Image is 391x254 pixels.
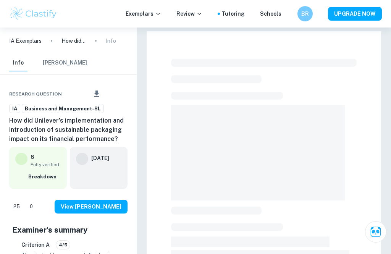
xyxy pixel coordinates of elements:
button: View [PERSON_NAME] [55,200,128,214]
h6: How did Unilever’s implementation and introduction of sustainable packaging impact on its financi... [9,116,128,144]
h6: [DATE] [91,154,109,162]
span: Fully verified [31,161,61,168]
a: IA [9,104,20,113]
span: 4/5 [56,241,70,248]
button: Breakdown [26,171,61,183]
div: Share [73,89,79,99]
div: Dislike [26,201,37,213]
span: IA [10,105,20,113]
div: Report issue [121,89,128,99]
a: Tutoring [221,10,245,18]
p: Info [106,37,116,45]
p: 6 [31,153,34,161]
a: IA Exemplars [9,37,42,45]
h6: Criterion A [21,241,50,249]
div: Like [9,201,24,213]
img: Clastify logo [9,6,58,21]
button: Ask Clai [365,221,386,243]
h6: BR [301,10,310,18]
span: 25 [9,203,24,210]
span: 0 [26,203,37,210]
span: Research question [9,91,62,97]
button: UPGRADE NOW [328,7,382,21]
p: Exemplars [126,10,161,18]
div: Download [81,84,112,104]
a: Schools [260,10,281,18]
a: Business and Management-SL [22,104,104,113]
h5: Examiner's summary [12,224,124,236]
p: Review [176,10,202,18]
span: Business and Management-SL [22,105,103,113]
button: [PERSON_NAME] [43,55,87,71]
p: How did Unilever’s implementation and introduction of sustainable packaging impact on its financi... [61,37,86,45]
button: Info [9,55,27,71]
button: BR [297,6,313,21]
button: Help and Feedback [288,12,291,16]
div: Unbookmark [114,89,120,99]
